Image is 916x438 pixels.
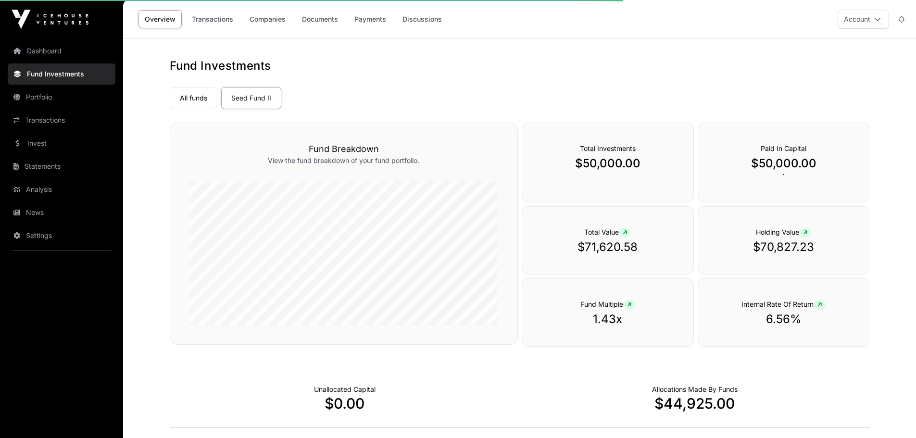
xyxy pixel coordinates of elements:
a: Analysis [8,179,115,200]
a: Invest [8,133,115,154]
p: $50,000.00 [541,156,674,171]
a: All funds [170,87,217,109]
span: Internal Rate Of Return [741,300,826,308]
a: Transactions [8,110,115,131]
h1: Fund Investments [170,58,870,74]
p: $70,827.23 [717,239,850,255]
a: Settings [8,225,115,246]
span: Total Value [584,228,631,236]
span: Holding Value [756,228,811,236]
iframe: Chat Widget [868,392,916,438]
p: $44,925.00 [520,395,870,412]
a: Statements [8,156,115,177]
a: Fund Investments [8,63,115,85]
button: Account [838,10,889,29]
p: Capital Deployed Into Companies [652,385,738,394]
a: Dashboard [8,40,115,62]
a: Discussions [396,10,448,28]
p: 1.43x [541,312,674,327]
a: Companies [243,10,292,28]
a: Overview [138,10,182,28]
a: Portfolio [8,87,115,108]
span: Total Investments [580,144,636,152]
p: $71,620.58 [541,239,674,255]
a: Transactions [186,10,239,28]
a: Payments [348,10,392,28]
p: $50,000.00 [717,156,850,171]
p: 6.56% [717,312,850,327]
h3: Fund Breakdown [189,142,498,156]
p: Cash not yet allocated [314,385,376,394]
p: View the fund breakdown of your fund portfolio. [189,156,498,165]
a: Seed Fund II [221,87,281,109]
p: $0.00 [170,395,520,412]
a: Documents [296,10,344,28]
img: Icehouse Ventures Logo [12,10,88,29]
div: ` [698,123,870,202]
span: Paid In Capital [761,144,806,152]
span: Fund Multiple [580,300,635,308]
a: News [8,202,115,223]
